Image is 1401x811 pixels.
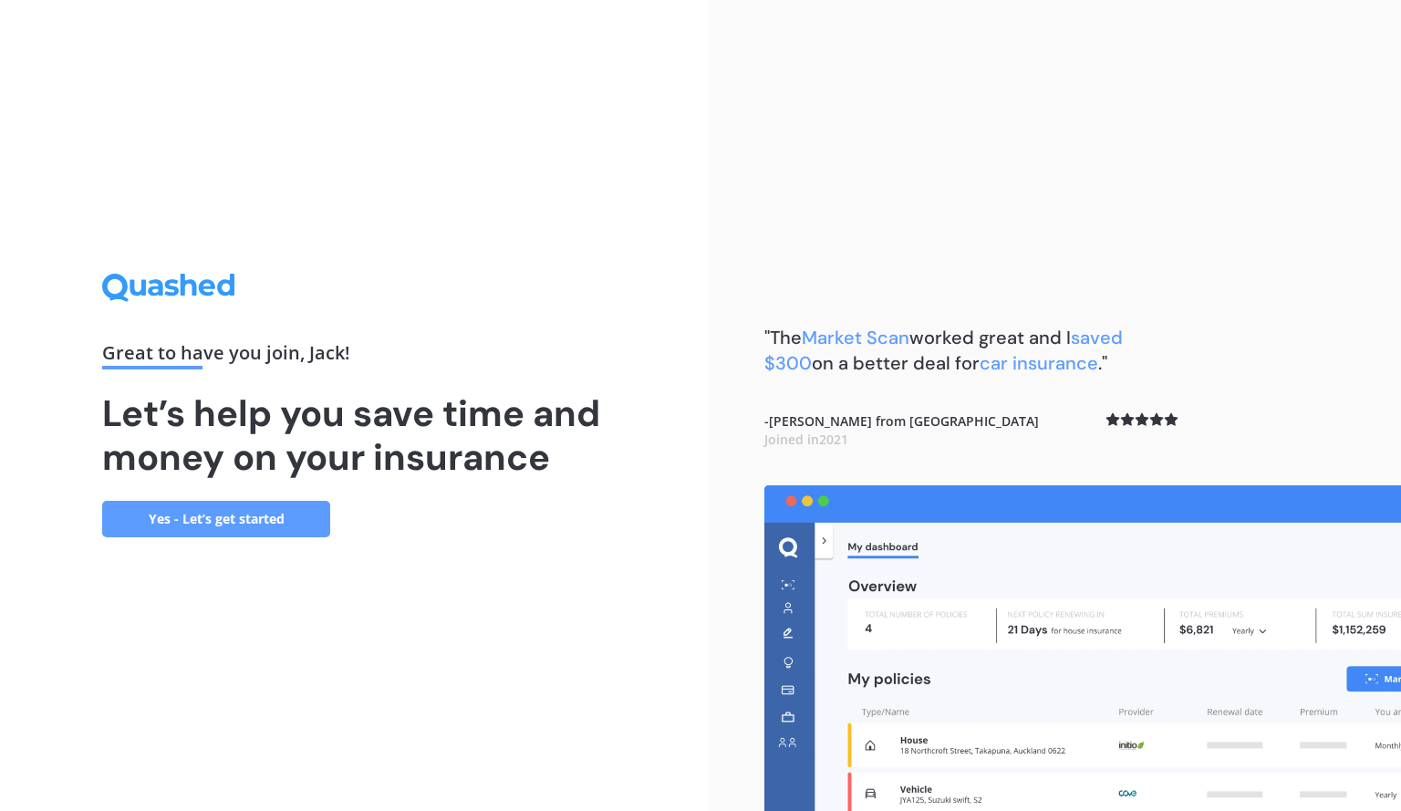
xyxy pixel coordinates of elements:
[102,344,607,369] div: Great to have you join , Jack !
[102,391,607,479] h1: Let’s help you save time and money on your insurance
[764,485,1401,811] img: dashboard.webp
[802,326,909,349] span: Market Scan
[764,431,848,448] span: Joined in 2021
[764,326,1123,375] b: "The worked great and I on a better deal for ."
[102,501,330,537] a: Yes - Let’s get started
[764,412,1039,448] b: - [PERSON_NAME] from [GEOGRAPHIC_DATA]
[980,351,1098,375] span: car insurance
[764,326,1123,375] span: saved $300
